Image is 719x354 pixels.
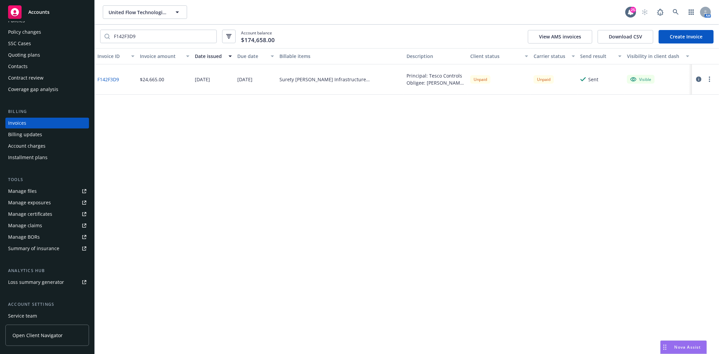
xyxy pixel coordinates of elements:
a: Invoices [5,118,89,128]
button: Date issued [192,48,235,64]
a: Manage files [5,186,89,197]
a: Installment plans [5,152,89,163]
div: Manage claims [8,220,42,231]
div: Billable items [279,53,401,60]
div: Analytics hub [5,267,89,274]
a: Loss summary generator [5,277,89,288]
a: Accounts [5,3,89,22]
a: SSC Cases [5,38,89,49]
button: View AMS invoices [528,30,592,43]
input: Filter by keyword... [110,30,216,43]
div: Principal: Tesco Controls Obligee: [PERSON_NAME] Infrastructure West Co Bond Amount: $2,850,000 C... [407,72,465,86]
span: $174,658.00 [241,36,275,45]
div: Drag to move [661,341,669,354]
div: SSC Cases [8,38,31,49]
a: Coverage gap analysis [5,84,89,95]
span: United Flow Technologies [109,9,167,16]
button: Carrier status [531,48,577,64]
div: Manage exposures [8,197,51,208]
div: Installment plans [8,152,48,163]
a: Contacts [5,61,89,72]
a: Manage claims [5,220,89,231]
div: Date issued [195,53,224,60]
button: Client status [468,48,531,64]
div: Visibility in client dash [627,53,682,60]
button: Invoice ID [95,48,137,64]
div: Unpaid [534,75,554,84]
div: Service team [8,311,37,321]
a: Contract review [5,72,89,83]
div: Send result [580,53,614,60]
div: [DATE] [237,76,252,83]
a: F142F3D9 [97,76,119,83]
button: Billable items [277,48,404,64]
a: Search [669,5,683,19]
a: Manage exposures [5,197,89,208]
div: Policy changes [8,27,41,37]
div: Billing updates [8,129,42,140]
div: Loss summary generator [8,277,64,288]
div: Description [407,53,465,60]
a: Service team [5,311,89,321]
div: Client status [470,53,521,60]
div: Manage BORs [8,232,40,242]
a: Switch app [685,5,698,19]
button: Description [404,48,468,64]
div: Visible [630,76,651,82]
button: Download CSV [598,30,653,43]
div: Surety [PERSON_NAME] Infrastructure [GEOGRAPHIC_DATA]. - Coyote Pumping Plant ASDs Replacement Pr... [279,76,401,83]
div: Unpaid [470,75,490,84]
svg: Search [104,34,110,39]
div: Coverage gap analysis [8,84,58,95]
div: Invoice amount [140,53,182,60]
a: Account charges [5,141,89,151]
div: Invoice ID [97,53,127,60]
button: Send result [578,48,624,64]
a: Billing updates [5,129,89,140]
span: Nova Assist [675,344,701,350]
div: Contract review [8,72,43,83]
div: Account settings [5,301,89,308]
div: Due date [237,53,267,60]
button: Invoice amount [137,48,192,64]
button: Due date [235,48,277,64]
div: Manage files [8,186,37,197]
div: Manage certificates [8,209,52,219]
a: Quoting plans [5,50,89,60]
button: Nova Assist [660,341,707,354]
div: Account charges [8,141,46,151]
div: Tools [5,176,89,183]
div: Summary of insurance [8,243,59,254]
a: Policy changes [5,27,89,37]
div: Carrier status [534,53,567,60]
a: Summary of insurance [5,243,89,254]
div: Contacts [8,61,28,72]
a: Create Invoice [659,30,714,43]
a: Manage BORs [5,232,89,242]
a: Manage certificates [5,209,89,219]
span: Account balance [241,30,275,43]
span: Open Client Navigator [12,332,63,339]
a: Start snowing [638,5,652,19]
button: United Flow Technologies [103,5,187,19]
div: Invoices [8,118,26,128]
span: Accounts [28,9,50,15]
div: [DATE] [195,76,210,83]
a: Report a Bug [654,5,667,19]
div: Sent [589,76,599,83]
div: Billing [5,108,89,115]
div: 25 [630,7,636,13]
button: Visibility in client dash [624,48,692,64]
div: $24,665.00 [140,76,164,83]
div: Quoting plans [8,50,40,60]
